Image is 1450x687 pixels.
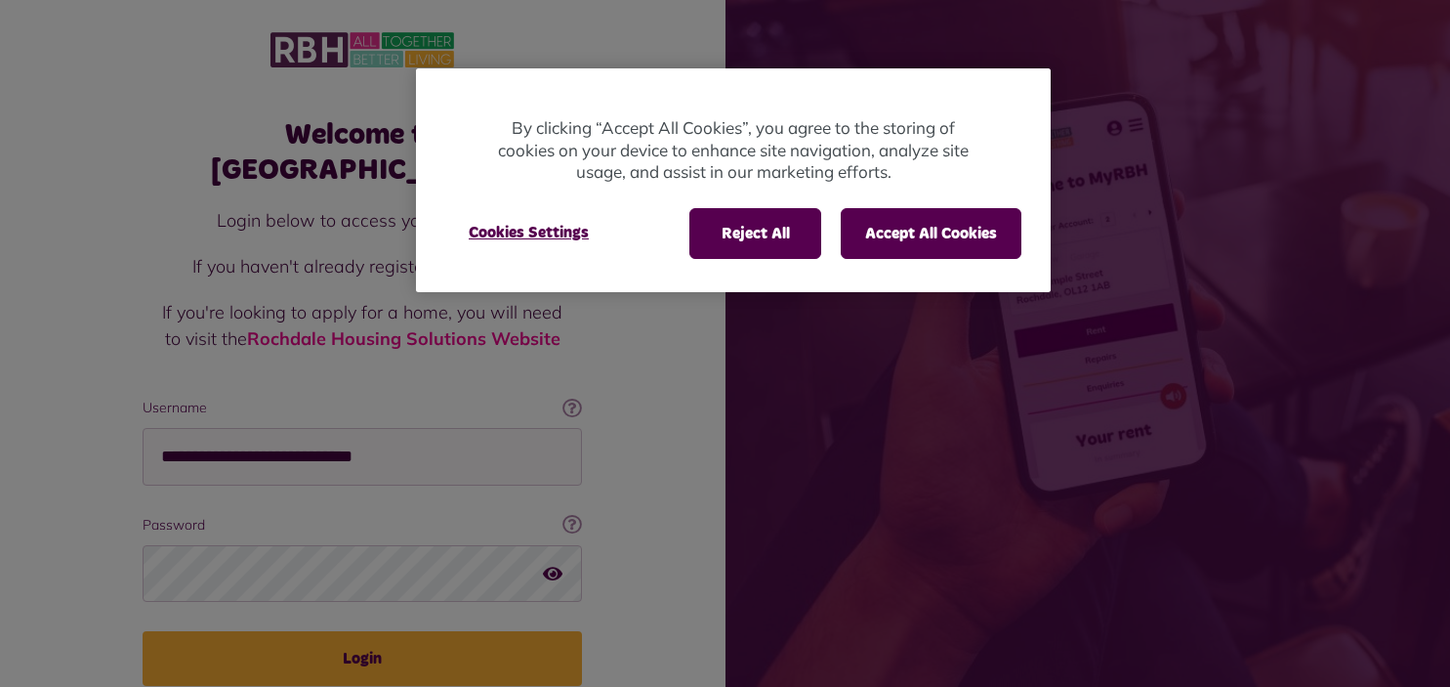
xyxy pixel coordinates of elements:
button: Cookies Settings [445,208,612,257]
div: Privacy [416,68,1051,292]
p: By clicking “Accept All Cookies”, you agree to the storing of cookies on your device to enhance s... [494,117,973,184]
button: Reject All [689,208,821,259]
button: Accept All Cookies [841,208,1021,259]
div: Cookie banner [416,68,1051,292]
